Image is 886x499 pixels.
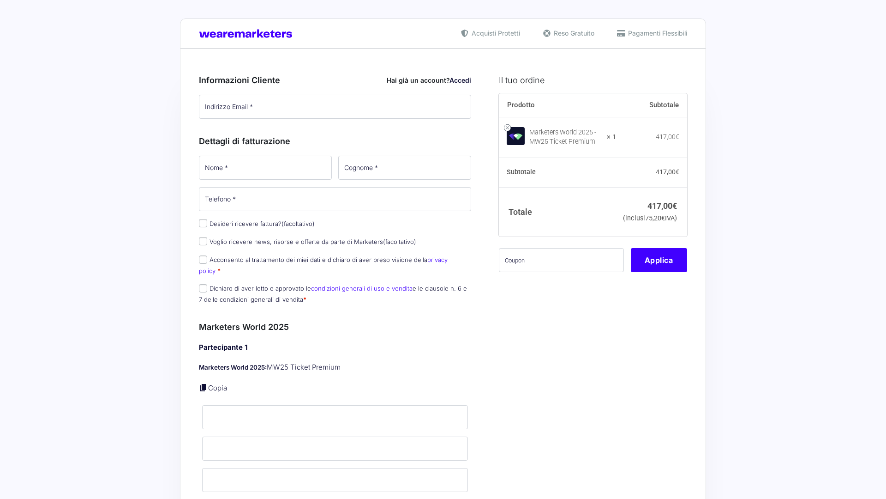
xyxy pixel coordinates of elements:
[529,128,601,146] div: Marketers World 2025 - MW25 Ticket Premium
[281,220,315,227] span: (facoltativo)
[199,362,471,373] p: MW25 Ticket Premium
[656,133,679,140] bdi: 417,00
[199,95,471,119] input: Indirizzo Email *
[199,284,207,292] input: Dichiaro di aver letto e approvato lecondizioni generali di uso e venditae le clausole n. 6 e 7 d...
[387,75,471,85] div: Hai già un account?
[626,28,687,38] span: Pagamenti Flessibili
[676,168,679,176] span: €
[499,158,617,188] th: Subtotale
[199,219,207,227] input: Desideri ricevere fattura?(facoltativo)
[676,133,679,140] span: €
[507,127,525,145] img: Marketers World 2025 - MW25 Ticket Premium
[199,256,207,264] input: Acconsento al trattamento dei miei dati e dichiaro di aver preso visione dellaprivacy policy
[199,74,471,86] h3: Informazioni Cliente
[199,285,467,303] label: Dichiaro di aver letto e approvato le e le clausole n. 6 e 7 delle condizioni generali di vendita
[449,76,471,84] a: Accedi
[616,93,687,117] th: Subtotale
[199,256,448,274] a: privacy policy
[199,342,471,353] h4: Partecipante 1
[661,214,665,222] span: €
[499,248,624,272] input: Coupon
[656,168,679,176] bdi: 417,00
[311,285,413,292] a: condizioni generali di uso e vendita
[199,238,416,245] label: Voglio ricevere news, risorse e offerte da parte di Marketers
[672,201,677,211] span: €
[199,256,448,274] label: Acconsento al trattamento dei miei dati e dichiaro di aver preso visione della
[499,187,617,237] th: Totale
[645,214,665,222] span: 75,20
[607,133,616,142] strong: × 1
[199,364,267,371] strong: Marketers World 2025:
[199,220,315,227] label: Desideri ricevere fattura?
[199,383,208,392] a: Copia i dettagli dell'acquirente
[383,238,416,245] span: (facoltativo)
[647,201,677,211] bdi: 417,00
[199,187,471,211] input: Telefono *
[499,93,617,117] th: Prodotto
[208,383,227,392] a: Copia
[623,214,677,222] small: (inclusi IVA)
[199,135,471,147] h3: Dettagli di fatturazione
[499,74,687,86] h3: Il tuo ordine
[199,156,332,180] input: Nome *
[469,28,520,38] span: Acquisti Protetti
[338,156,471,180] input: Cognome *
[551,28,594,38] span: Reso Gratuito
[199,237,207,245] input: Voglio ricevere news, risorse e offerte da parte di Marketers(facoltativo)
[631,248,687,272] button: Applica
[199,321,471,333] h3: Marketers World 2025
